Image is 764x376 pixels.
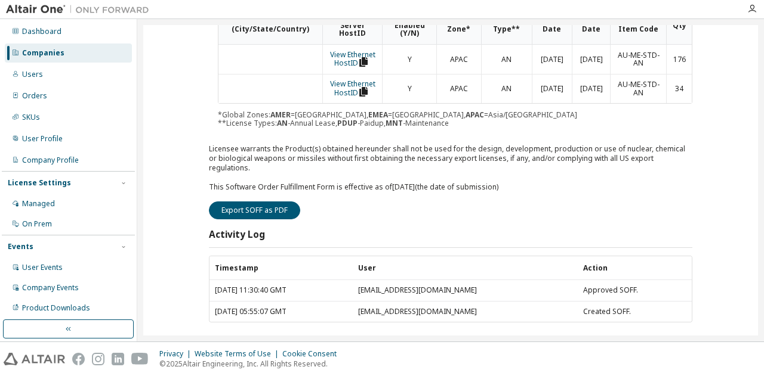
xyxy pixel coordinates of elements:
[666,7,692,45] th: Qty
[436,7,481,45] th: Global Zone*
[22,263,63,272] div: User Events
[481,45,532,74] td: AN
[22,48,64,58] div: Companies
[466,110,484,120] b: APAC
[22,199,55,209] div: Managed
[666,74,692,104] td: 34
[22,27,61,36] div: Dashboard
[353,280,577,301] td: [EMAIL_ADDRESS][DOMAIN_NAME]
[22,70,43,79] div: Users
[22,134,63,144] div: User Profile
[481,7,532,45] th: License Type**
[382,7,436,45] th: APA Enabled (Y/N)
[22,303,90,313] div: Product Downloads
[92,353,104,365] img: instagram.svg
[610,74,666,104] td: AU-ME-STD-AN
[209,229,265,241] h3: Activity Log
[22,283,79,293] div: Company Events
[209,201,300,219] button: Export SOFF as PDF
[72,353,85,365] img: facebook.svg
[572,7,610,45] th: End Date
[368,110,388,120] b: EMEA
[532,45,572,74] td: [DATE]
[532,74,572,104] td: [DATE]
[436,74,481,104] td: APAC
[572,45,610,74] td: [DATE]
[322,7,382,45] th: License Server HostID
[277,118,288,128] b: AN
[210,256,353,279] th: Timestamp
[532,7,572,45] th: Start Date
[8,178,71,188] div: License Settings
[210,301,353,322] td: [DATE] 05:55:07 GMT
[22,91,47,101] div: Orders
[22,156,79,165] div: Company Profile
[195,349,282,359] div: Website Terms of Use
[353,256,577,279] th: User
[481,74,532,104] td: AN
[4,353,65,365] img: altair_logo.svg
[577,301,692,322] td: Created SOFF.
[382,74,436,104] td: Y
[577,280,692,301] td: Approved SOFF.
[330,49,375,69] a: View Ethernet HostID
[436,45,481,74] td: APAC
[382,45,436,74] td: Y
[131,353,149,365] img: youtube.svg
[8,242,33,251] div: Events
[218,7,322,45] th: User Site(s) (City/State/Country)
[270,110,291,120] b: AMER
[572,74,610,104] td: [DATE]
[22,219,52,229] div: On Prem
[210,280,353,301] td: [DATE] 11:30:40 GMT
[218,6,692,128] div: *Global Zones: =[GEOGRAPHIC_DATA], =[GEOGRAPHIC_DATA], =Asia/[GEOGRAPHIC_DATA] **License Types: -...
[610,7,666,45] th: Product Item Code
[22,113,40,122] div: SKUs
[666,45,692,74] td: 176
[337,118,358,128] b: PDUP
[282,349,344,359] div: Cookie Consent
[577,256,692,279] th: Action
[6,4,155,15] img: Altair One
[330,79,375,98] a: View Ethernet HostID
[386,118,403,128] b: MNT
[159,349,195,359] div: Privacy
[610,45,666,74] td: AU-ME-STD-AN
[112,353,124,365] img: linkedin.svg
[353,301,577,322] td: [EMAIL_ADDRESS][DOMAIN_NAME]
[159,359,344,369] p: © 2025 Altair Engineering, Inc. All Rights Reserved.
